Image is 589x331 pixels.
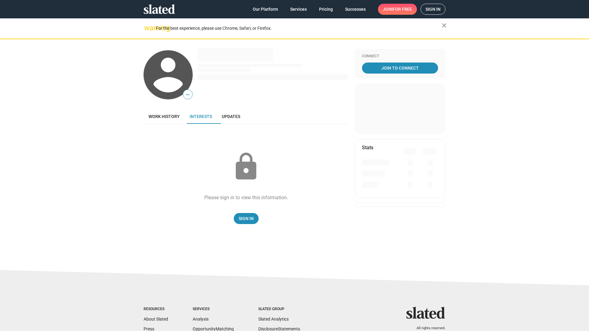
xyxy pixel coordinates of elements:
[363,63,437,74] span: Join To Connect
[362,54,438,59] div: Connect
[239,213,254,224] span: Sign In
[253,4,278,15] span: Our Platform
[185,109,217,124] a: Interests
[319,4,333,15] span: Pricing
[183,91,192,99] span: —
[362,144,373,151] mat-card-title: Stats
[248,4,283,15] a: Our Platform
[156,24,442,32] div: For the best experience, please use Chrome, Safari, or Firefox.
[190,114,212,119] span: Interests
[441,22,448,29] mat-icon: close
[148,114,180,119] span: Work history
[234,213,259,224] a: Sign In
[144,307,168,312] div: Resources
[393,4,412,15] span: for free
[345,4,366,15] span: Successes
[421,4,445,15] a: Sign in
[222,114,240,119] span: Updates
[378,4,417,15] a: Joinfor free
[144,317,168,321] a: About Slated
[285,4,312,15] a: Services
[144,109,185,124] a: Work history
[144,24,152,32] mat-icon: warning
[258,307,300,312] div: Slated Group
[425,4,441,14] span: Sign in
[314,4,338,15] a: Pricing
[204,194,288,201] div: Please sign in to view this information.
[217,109,245,124] a: Updates
[231,151,261,182] mat-icon: lock
[362,63,438,74] a: Join To Connect
[193,317,209,321] a: Analysis
[383,4,412,15] span: Join
[193,307,234,312] div: Services
[290,4,307,15] span: Services
[258,317,289,321] a: Slated Analytics
[340,4,371,15] a: Successes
